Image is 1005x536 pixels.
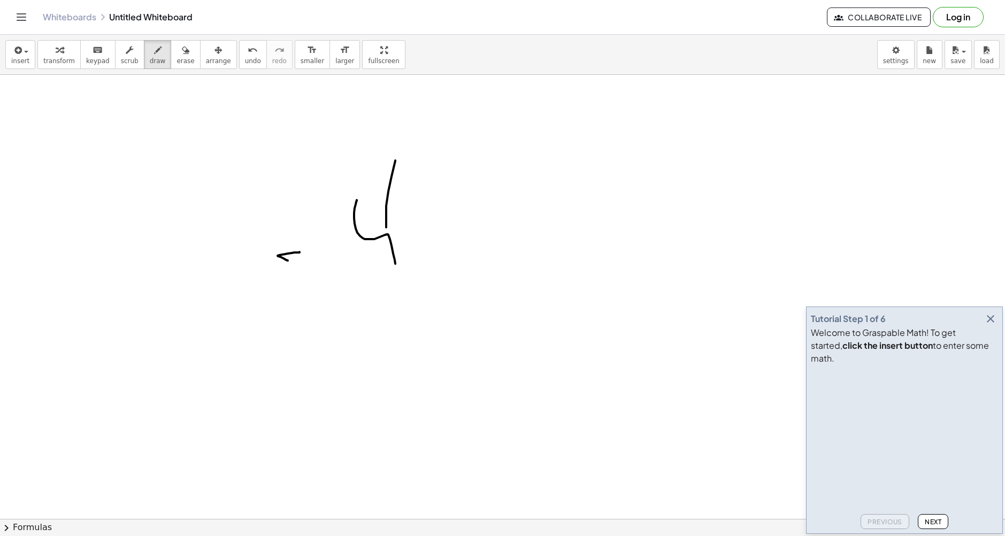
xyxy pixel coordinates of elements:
[827,7,931,27] button: Collaborate Live
[86,57,110,65] span: keypad
[239,40,267,69] button: undoundo
[950,57,965,65] span: save
[13,9,30,26] button: Toggle navigation
[295,40,330,69] button: format_sizesmaller
[836,12,922,22] span: Collaborate Live
[150,57,166,65] span: draw
[811,326,998,365] div: Welcome to Graspable Math! To get started, to enter some math.
[266,40,293,69] button: redoredo
[144,40,172,69] button: draw
[248,44,258,57] i: undo
[5,40,35,69] button: insert
[115,40,144,69] button: scrub
[923,57,936,65] span: new
[274,44,285,57] i: redo
[925,518,941,526] span: Next
[974,40,1000,69] button: load
[171,40,200,69] button: erase
[272,57,287,65] span: redo
[43,57,75,65] span: transform
[980,57,994,65] span: load
[340,44,350,57] i: format_size
[177,57,194,65] span: erase
[200,40,237,69] button: arrange
[918,514,948,529] button: Next
[368,57,399,65] span: fullscreen
[206,57,231,65] span: arrange
[80,40,116,69] button: keyboardkeypad
[307,44,317,57] i: format_size
[933,7,984,27] button: Log in
[811,312,886,325] div: Tutorial Step 1 of 6
[43,12,96,22] a: Whiteboards
[121,57,139,65] span: scrub
[842,340,933,351] b: click the insert button
[335,57,354,65] span: larger
[37,40,81,69] button: transform
[301,57,324,65] span: smaller
[11,57,29,65] span: insert
[917,40,942,69] button: new
[362,40,405,69] button: fullscreen
[93,44,103,57] i: keyboard
[329,40,360,69] button: format_sizelarger
[877,40,915,69] button: settings
[883,57,909,65] span: settings
[945,40,972,69] button: save
[245,57,261,65] span: undo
